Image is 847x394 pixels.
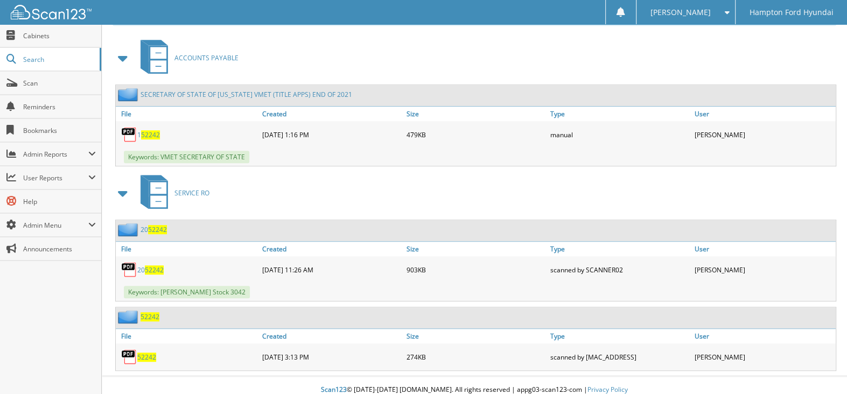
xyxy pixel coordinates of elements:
span: Scan123 [321,385,347,394]
span: Search [23,55,94,64]
span: Admin Menu [23,221,88,230]
img: folder2.png [118,88,141,101]
span: Keywords: VMET SECRETARY OF STATE [124,151,249,163]
div: 274KB [404,346,548,368]
div: [PERSON_NAME] [692,124,836,145]
span: Reminders [23,102,96,111]
span: Announcements [23,244,96,254]
span: Help [23,197,96,206]
a: SERVICE RO [134,172,209,214]
a: File [116,242,260,256]
img: PDF.png [121,126,137,143]
div: [DATE] 1:16 PM [260,124,403,145]
a: User [692,107,836,121]
span: Keywords: [PERSON_NAME] Stock 3042 [124,286,250,298]
div: [PERSON_NAME] [692,346,836,368]
a: Privacy Policy [587,385,628,394]
a: Size [404,107,548,121]
a: SECRETARY OF STATE OF [US_STATE] VMET (TITLE APPS) END OF 2021 [141,90,352,99]
span: User Reports [23,173,88,182]
img: folder2.png [118,310,141,323]
a: File [116,107,260,121]
img: folder2.png [118,223,141,236]
img: PDF.png [121,262,137,278]
div: scanned by SCANNER02 [548,259,691,280]
a: Type [548,329,691,343]
a: User [692,329,836,343]
span: Admin Reports [23,150,88,159]
a: File [116,329,260,343]
div: scanned by [MAC_ADDRESS] [548,346,691,368]
img: scan123-logo-white.svg [11,5,92,19]
a: Type [548,242,691,256]
a: Type [548,107,691,121]
div: manual [548,124,691,145]
a: 52242 [141,312,159,321]
span: ACCOUNTS PAYABLE [174,53,239,62]
span: Cabinets [23,31,96,40]
span: Bookmarks [23,126,96,135]
span: Scan [23,79,96,88]
a: 152242 [137,130,160,139]
span: [PERSON_NAME] [650,9,711,16]
a: 2052242 [137,265,164,275]
a: 52242 [137,353,156,362]
a: 2052242 [141,225,167,234]
span: 52242 [148,225,167,234]
iframe: Chat Widget [793,342,847,394]
div: [PERSON_NAME] [692,259,836,280]
a: Created [260,107,403,121]
span: SERVICE RO [174,188,209,198]
span: 52242 [141,130,160,139]
a: Created [260,242,403,256]
a: Created [260,329,403,343]
a: Size [404,242,548,256]
div: 479KB [404,124,548,145]
span: Hampton Ford Hyundai [749,9,833,16]
div: [DATE] 3:13 PM [260,346,403,368]
div: [DATE] 11:26 AM [260,259,403,280]
a: User [692,242,836,256]
a: Size [404,329,548,343]
span: 52242 [145,265,164,275]
img: PDF.png [121,349,137,365]
a: ACCOUNTS PAYABLE [134,37,239,79]
div: 903KB [404,259,548,280]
